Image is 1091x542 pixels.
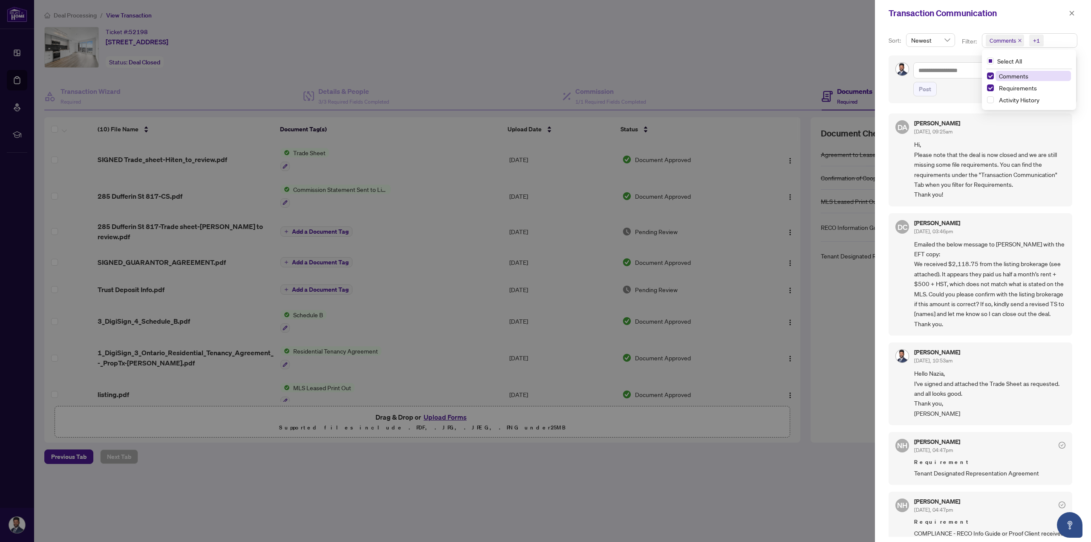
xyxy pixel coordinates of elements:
[914,368,1065,418] span: Hello Nazia, I've signed and attached the Trade Sheet as requested. and all looks good. Thank you...
[999,84,1037,92] span: Requirements
[914,507,953,513] span: [DATE], 04:47pm
[986,35,1024,46] span: Comments
[914,439,960,445] h5: [PERSON_NAME]
[1018,38,1022,43] span: close
[987,96,994,103] span: Select Activity History
[999,72,1028,80] span: Comments
[914,447,953,453] span: [DATE], 04:47pm
[914,228,953,235] span: [DATE], 03:46pm
[990,36,1016,45] span: Comments
[996,95,1071,105] span: Activity History
[994,56,1025,66] span: Select All
[914,458,1065,467] span: Requirement
[897,440,907,451] span: NH
[914,499,960,504] h5: [PERSON_NAME]
[962,37,978,46] p: Filter:
[889,36,903,45] p: Sort:
[914,128,952,135] span: [DATE], 09:25am
[1069,10,1075,16] span: close
[914,518,1065,526] span: Requirement
[896,350,909,362] img: Profile Icon
[896,63,909,75] img: Profile Icon
[914,220,960,226] h5: [PERSON_NAME]
[1057,512,1082,538] button: Open asap
[914,120,960,126] h5: [PERSON_NAME]
[914,239,1065,329] span: Emailed the below message to [PERSON_NAME] with the EFT copy: We received $2,118.75 from the list...
[897,122,907,133] span: DA
[914,468,1065,478] span: Tenant Designated Representation Agreement
[1033,36,1040,45] div: +1
[1059,442,1065,449] span: check-circle
[987,72,994,79] span: Select Comments
[1059,501,1065,508] span: check-circle
[996,71,1071,81] span: Comments
[897,221,907,232] span: DC
[889,7,1066,20] div: Transaction Communication
[914,349,960,355] h5: [PERSON_NAME]
[911,34,950,46] span: Newest
[996,83,1071,93] span: Requirements
[913,82,937,96] button: Post
[999,96,1039,104] span: Activity History
[897,500,907,511] span: NH
[914,139,1065,199] span: Hi, Please note that the deal is now closed and we are still missing some file requirements. You ...
[914,357,952,364] span: [DATE], 10:53am
[987,84,994,91] span: Select Requirements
